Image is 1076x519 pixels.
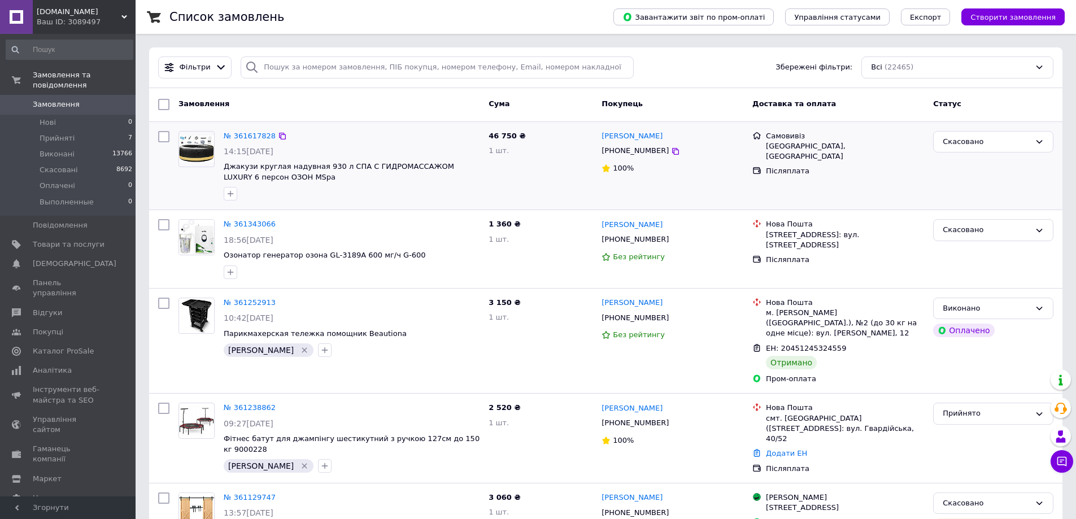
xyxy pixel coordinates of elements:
a: Створити замовлення [950,12,1065,21]
span: Нові [40,117,56,128]
span: 2 520 ₴ [489,403,520,412]
a: [PERSON_NAME] [602,220,663,230]
span: Замовлення та повідомлення [33,70,136,90]
span: Панель управління [33,278,104,298]
span: [PHONE_NUMBER] [602,508,669,517]
span: Завантажити звіт по пром-оплаті [622,12,765,22]
svg: Видалити мітку [300,461,309,470]
div: Післяплата [766,464,924,474]
a: [PERSON_NAME] [602,403,663,414]
button: Створити замовлення [961,8,1065,25]
img: Фото товару [181,298,211,333]
span: [PHONE_NUMBER] [602,235,669,243]
span: Створити замовлення [970,13,1056,21]
span: Товари та послуги [33,239,104,250]
span: [DEMOGRAPHIC_DATA] [33,259,116,269]
img: Фото товару [179,404,214,438]
span: 1 шт. [489,313,509,321]
span: Відгуки [33,308,62,318]
span: Фільтри [180,62,211,73]
div: Оплачено [933,324,994,337]
img: Фото товару [179,220,214,255]
span: 18:56[DATE] [224,235,273,245]
span: Cума [489,99,509,108]
div: Нова Пошта [766,298,924,308]
span: 14:15[DATE] [224,147,273,156]
button: Управління статусами [785,8,890,25]
span: Повідомлення [33,220,88,230]
a: № 361252913 [224,298,276,307]
div: Післяплата [766,166,924,176]
span: 1 шт. [489,418,509,427]
img: Фото товару [179,136,214,162]
span: Замовлення [33,99,80,110]
span: 3 060 ₴ [489,493,520,501]
span: 3 150 ₴ [489,298,520,307]
span: 1 360 ₴ [489,220,520,228]
span: Без рейтингу [613,330,665,339]
span: [PERSON_NAME] [228,346,294,355]
a: Джакузи круглая надувная 930 л СПА С ГИДРОМАССАЖОМ LUXURY 6 персон ОЗОН MSpa [224,162,454,181]
div: [GEOGRAPHIC_DATA], [GEOGRAPHIC_DATA] [766,141,924,162]
span: Управління статусами [794,13,881,21]
span: 7 [128,133,132,143]
a: [PERSON_NAME] [602,131,663,142]
span: Аналітика [33,365,72,376]
div: Скасовано [943,224,1030,236]
a: № 361343066 [224,220,276,228]
span: [PHONE_NUMBER] [602,146,669,155]
input: Пошук за номером замовлення, ПІБ покупця, номером телефону, Email, номером накладної [241,56,634,78]
button: Експорт [901,8,951,25]
span: Озонатор генератор озона GL-3189A 600 мг/ч G-600 [224,251,426,259]
span: 0 [128,181,132,191]
div: Скасовано [943,498,1030,509]
span: 0 [128,117,132,128]
a: [PERSON_NAME] [602,492,663,503]
span: 100% [613,164,634,172]
span: 100% [613,436,634,444]
a: Фото товару [178,403,215,439]
a: Фото товару [178,131,215,167]
a: Парикмахерская тележка помощник Beautiona [224,329,407,338]
div: Прийнято [943,408,1030,420]
span: Без рейтингу [613,252,665,261]
input: Пошук [6,40,133,60]
div: [STREET_ADDRESS] [766,503,924,513]
div: Нова Пошта [766,219,924,229]
span: Покупець [602,99,643,108]
span: Інструменти веб-майстра та SEO [33,385,104,405]
div: Ваш ID: 3089497 [37,17,136,27]
span: 46 750 ₴ [489,132,525,140]
a: № 361129747 [224,493,276,501]
div: Отримано [766,356,817,369]
div: [PERSON_NAME] [766,492,924,503]
button: Завантажити звіт по пром-оплаті [613,8,774,25]
div: м. [PERSON_NAME] ([GEOGRAPHIC_DATA].), №2 (до 30 кг на одне місце): вул. [PERSON_NAME], 12 [766,308,924,339]
span: Покупці [33,327,63,337]
span: 13:57[DATE] [224,508,273,517]
span: 1 шт. [489,146,509,155]
span: ЕН: 20451245324559 [766,344,846,352]
a: [PERSON_NAME] [602,298,663,308]
a: Фітнес батут для джампінгу шестикутний з ручкою 127см до 150 кг 9000228 [224,434,480,453]
span: (22465) [885,63,914,71]
div: Нова Пошта [766,403,924,413]
span: Експорт [910,13,942,21]
span: [PHONE_NUMBER] [602,418,669,427]
span: Скасовані [40,165,78,175]
div: Виконано [943,303,1030,315]
span: 1 шт. [489,235,509,243]
span: Статус [933,99,961,108]
button: Чат з покупцем [1051,450,1073,473]
span: Всі [871,62,882,73]
div: Післяплата [766,255,924,265]
span: Замовлення [178,99,229,108]
div: смт. [GEOGRAPHIC_DATA] ([STREET_ADDRESS]: вул. Гвардійська, 40/52 [766,413,924,444]
span: Управління сайтом [33,415,104,435]
a: № 361238862 [224,403,276,412]
span: Гаманець компанії [33,444,104,464]
span: [PHONE_NUMBER] [602,313,669,322]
